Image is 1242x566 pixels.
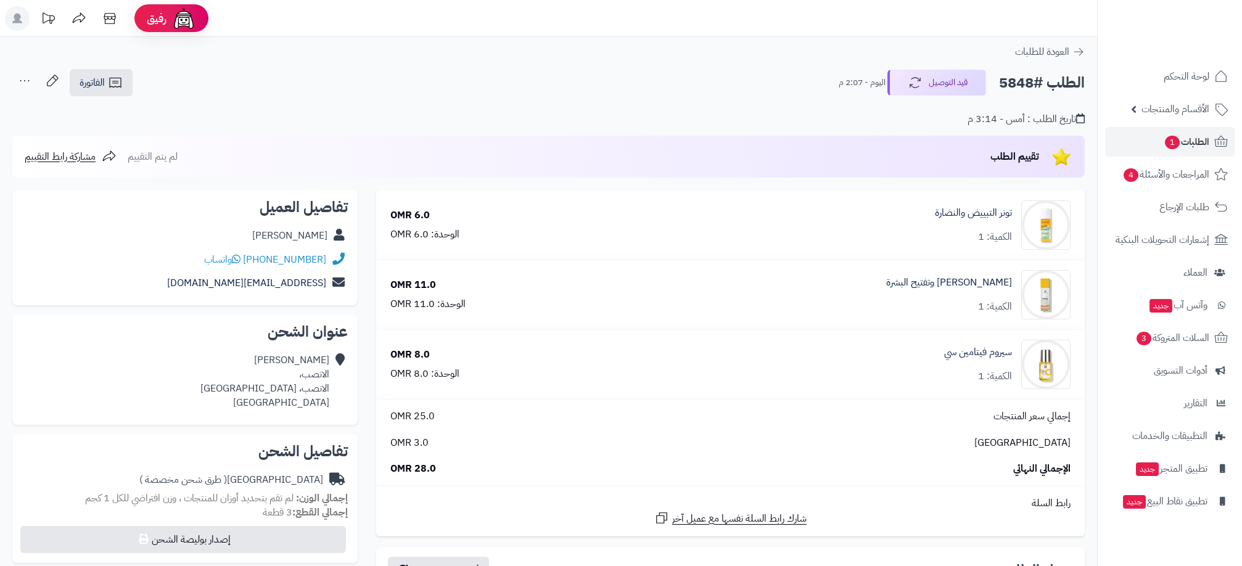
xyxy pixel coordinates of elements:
span: وآتس آب [1148,297,1207,314]
span: 1 [1165,136,1180,149]
small: 3 قطعة [263,505,348,520]
img: 1739578197-cm52dour10ngp01kla76j4svp_WHITENING_HYDRATE-01-90x90.jpg [1022,270,1070,319]
div: الكمية: 1 [978,369,1012,383]
a: [PHONE_NUMBER] [243,252,326,267]
div: [PERSON_NAME] الانصب، الانصب، [GEOGRAPHIC_DATA] [GEOGRAPHIC_DATA] [200,353,329,409]
span: السلات المتروكة [1135,329,1209,347]
div: الوحدة: 6.0 OMR [390,228,459,242]
div: [PERSON_NAME] [252,229,327,243]
a: سيروم فيتامين سي [944,345,1012,359]
span: الطلبات [1164,133,1209,150]
a: إشعارات التحويلات البنكية [1105,225,1235,255]
span: الإجمالي النهائي [1013,462,1071,476]
h2: تفاصيل العميل [22,200,348,215]
a: مشاركة رابط التقييم [25,149,117,164]
span: التقارير [1184,395,1207,412]
span: ( طرق شحن مخصصة ) [139,472,227,487]
a: التقارير [1105,388,1235,418]
span: العودة للطلبات [1015,44,1069,59]
div: 11.0 OMR [390,278,436,292]
button: قيد التوصيل [887,70,986,96]
h2: عنوان الشحن [22,324,348,339]
span: [GEOGRAPHIC_DATA] [974,436,1071,450]
span: 4 [1124,168,1138,182]
a: لوحة التحكم [1105,62,1235,91]
a: تطبيق المتجرجديد [1105,454,1235,483]
div: تاريخ الطلب : أمس - 3:14 م [968,112,1085,126]
span: جديد [1149,299,1172,313]
a: السلات المتروكة3 [1105,323,1235,353]
span: المراجعات والأسئلة [1122,166,1209,183]
a: شارك رابط السلة نفسها مع عميل آخر [654,511,807,526]
strong: إجمالي القطع: [292,505,348,520]
div: رابط السلة [381,496,1080,511]
span: تقييم الطلب [990,149,1039,164]
div: 6.0 OMR [390,208,430,223]
a: أدوات التسويق [1105,356,1235,385]
div: 8.0 OMR [390,348,430,362]
a: العودة للطلبات [1015,44,1085,59]
span: العملاء [1183,264,1207,281]
a: الطلبات1 [1105,127,1235,157]
span: 3.0 OMR [390,436,429,450]
div: الوحدة: 8.0 OMR [390,367,459,381]
a: طلبات الإرجاع [1105,192,1235,222]
a: الفاتورة [70,69,133,96]
span: لوحة التحكم [1164,68,1209,85]
a: تونر التبييض والنضارة [935,206,1012,220]
span: جديد [1136,462,1159,476]
h2: الطلب #5848 [999,70,1085,96]
a: تحديثات المنصة [33,6,64,34]
span: لم يتم التقييم [128,149,178,164]
span: 28.0 OMR [390,462,436,476]
img: 1739577595-cm51khrme0n1z01klhcir4seo_WHITING_TONER-01-90x90.jpg [1022,200,1070,250]
span: طلبات الإرجاع [1159,199,1209,216]
a: العملاء [1105,258,1235,287]
span: أدوات التسويق [1154,362,1207,379]
a: وآتس آبجديد [1105,290,1235,320]
span: مشاركة رابط التقييم [25,149,96,164]
a: التطبيقات والخدمات [1105,421,1235,451]
div: الوحدة: 11.0 OMR [390,297,466,311]
img: ai-face.png [171,6,196,31]
span: إجمالي سعر المنتجات [993,409,1071,424]
span: التطبيقات والخدمات [1132,427,1207,445]
span: لم تقم بتحديد أوزان للمنتجات ، وزن افتراضي للكل 1 كجم [85,491,294,506]
span: شارك رابط السلة نفسها مع عميل آخر [672,512,807,526]
div: الكمية: 1 [978,300,1012,314]
span: الفاتورة [80,75,105,90]
h2: تفاصيل الشحن [22,444,348,459]
div: الكمية: 1 [978,230,1012,244]
a: واتساب [204,252,241,267]
span: إشعارات التحويلات البنكية [1116,231,1209,248]
a: المراجعات والأسئلة4 [1105,160,1235,189]
span: رفيق [147,11,167,26]
button: إصدار بوليصة الشحن [20,526,346,553]
span: تطبيق نقاط البيع [1122,493,1207,510]
a: تطبيق نقاط البيعجديد [1105,486,1235,516]
img: 1739578857-cm516j38p0mpi01kl159h85d2_C_SEURM-09-90x90.jpg [1022,340,1070,389]
div: [GEOGRAPHIC_DATA] [139,473,323,487]
a: [PERSON_NAME] وتفتيح البشرة [886,276,1012,290]
strong: إجمالي الوزن: [296,491,348,506]
img: logo-2.png [1158,35,1230,60]
small: اليوم - 2:07 م [839,76,886,89]
a: [EMAIL_ADDRESS][DOMAIN_NAME] [167,276,326,290]
span: 3 [1137,332,1151,345]
span: تطبيق المتجر [1135,460,1207,477]
span: جديد [1123,495,1146,509]
span: الأقسام والمنتجات [1141,100,1209,118]
span: 25.0 OMR [390,409,435,424]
